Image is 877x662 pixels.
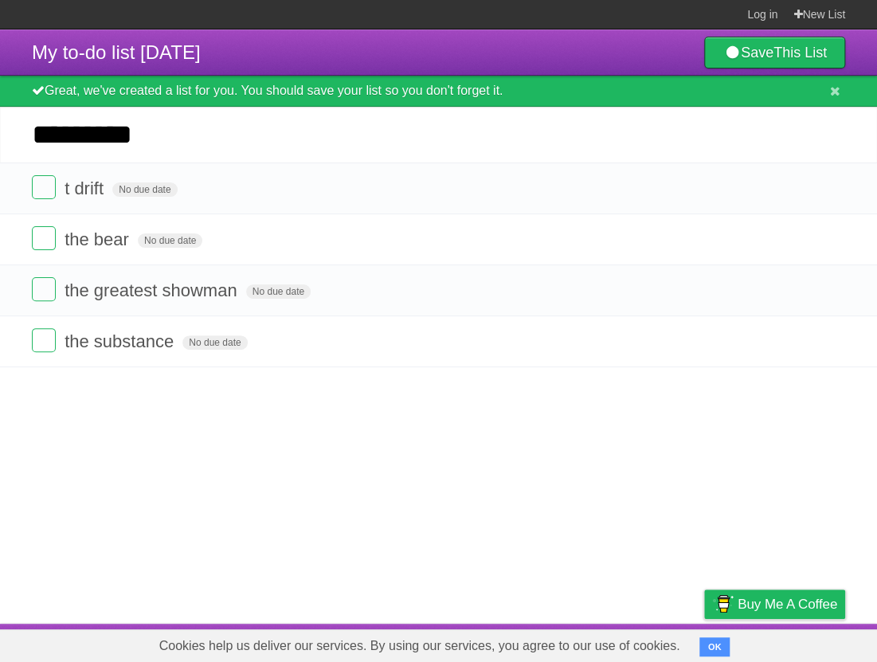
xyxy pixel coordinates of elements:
span: My to-do list [DATE] [32,41,201,63]
label: Done [32,277,56,301]
span: the substance [65,331,178,351]
span: the bear [65,229,133,249]
a: About [492,628,526,658]
span: t drift [65,178,108,198]
span: Cookies help us deliver our services. By using our services, you agree to our use of cookies. [143,630,696,662]
label: Done [32,226,56,250]
a: Privacy [683,628,725,658]
a: Suggest a feature [745,628,845,658]
label: Done [32,175,56,199]
a: Terms [629,628,664,658]
span: No due date [246,284,311,299]
a: Developers [545,628,609,658]
label: Done [32,328,56,352]
span: the greatest showman [65,280,241,300]
a: Buy me a coffee [704,590,845,619]
span: No due date [138,233,202,248]
span: Buy me a coffee [738,590,837,618]
button: OK [699,637,730,656]
b: This List [773,45,827,61]
span: No due date [112,182,177,197]
a: SaveThis List [704,37,845,69]
span: No due date [182,335,247,350]
img: Buy me a coffee [712,590,734,617]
